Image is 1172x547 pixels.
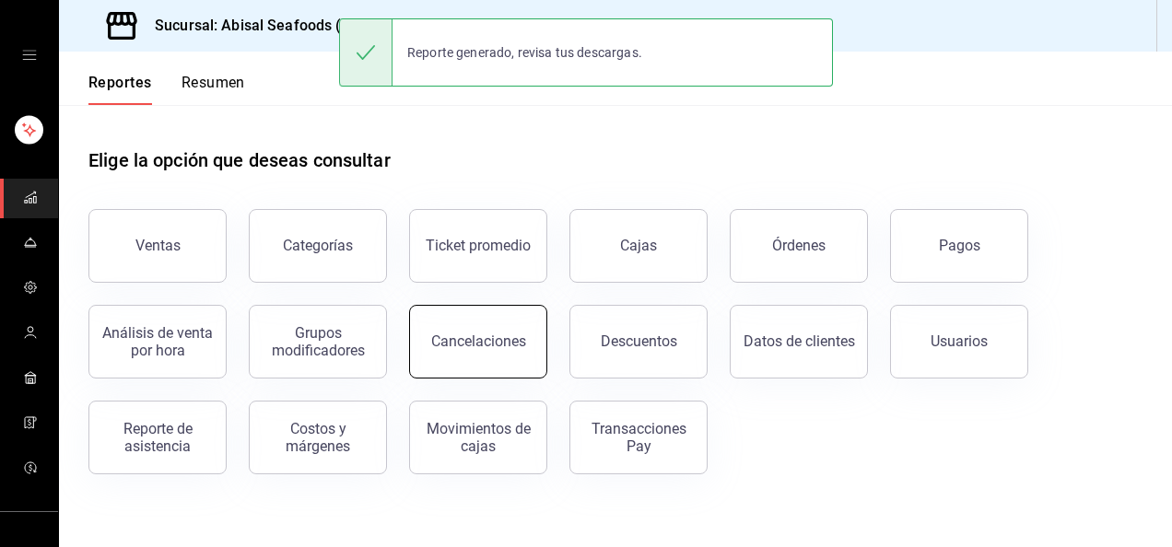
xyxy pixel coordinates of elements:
[249,209,387,283] button: Categorías
[88,209,227,283] button: Ventas
[772,237,826,254] div: Órdenes
[581,420,696,455] div: Transacciones Pay
[100,420,215,455] div: Reporte de asistencia
[88,401,227,474] button: Reporte de asistencia
[100,324,215,359] div: Análisis de venta por hora
[730,209,868,283] button: Órdenes
[283,237,353,254] div: Categorías
[890,209,1028,283] button: Pagos
[569,401,708,474] button: Transacciones Pay
[261,420,375,455] div: Costos y márgenes
[88,74,245,105] div: navigation tabs
[409,401,547,474] button: Movimientos de cajas
[601,332,677,350] div: Descuentos
[569,305,708,378] button: Descuentos
[249,401,387,474] button: Costos y márgenes
[730,305,868,378] button: Datos de clientes
[88,146,391,174] h1: Elige la opción que deseas consultar
[426,237,531,254] div: Ticket promedio
[431,332,526,350] div: Cancelaciones
[393,32,657,73] div: Reporte generado, revisa tus descargas.
[620,237,657,254] div: Cajas
[939,237,980,254] div: Pagos
[88,305,227,378] button: Análisis de venta por hora
[261,324,375,359] div: Grupos modificadores
[569,209,708,283] button: Cajas
[249,305,387,378] button: Grupos modificadores
[140,15,379,37] h3: Sucursal: Abisal Seafoods (MTY)
[931,332,988,350] div: Usuarios
[182,74,245,105] button: Resumen
[409,209,547,283] button: Ticket promedio
[88,74,152,105] button: Reportes
[421,420,535,455] div: Movimientos de cajas
[890,305,1028,378] button: Usuarios
[744,332,855,350] div: Datos de clientes
[409,305,547,378] button: Cancelaciones
[22,48,37,63] button: open drawer
[135,237,181,254] div: Ventas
